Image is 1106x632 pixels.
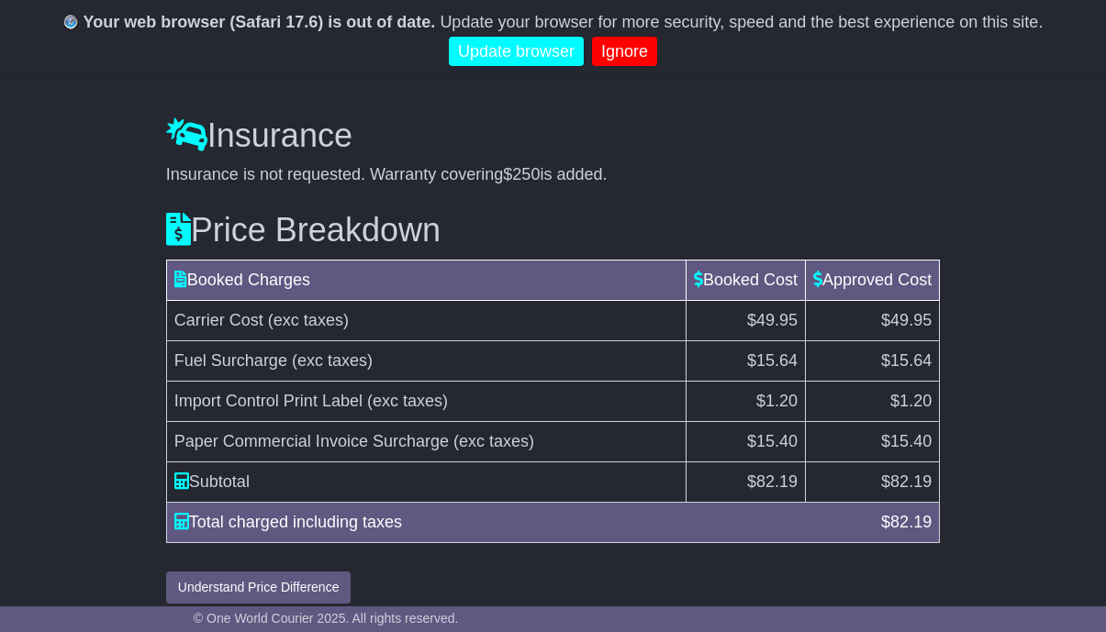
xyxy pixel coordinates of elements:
[165,510,872,535] div: Total charged including taxes
[194,611,459,626] span: © One World Courier 2025. All rights reserved.
[166,212,940,249] h3: Price Breakdown
[166,117,940,154] h3: Insurance
[881,351,932,370] span: $15.64
[687,462,806,503] td: $
[174,311,263,329] span: Carrier Cost
[881,311,932,329] span: $49.95
[174,432,449,450] span: Paper Commercial Invoice Surcharge
[592,37,657,67] a: Ignore
[872,510,941,535] div: $
[890,472,932,491] span: 82.19
[806,462,940,503] td: $
[174,351,287,370] span: Fuel Surcharge
[881,432,932,450] span: $15.40
[756,472,798,491] span: 82.19
[747,432,798,450] span: $15.40
[440,13,1043,31] span: Update your browser for more security, speed and the best experience on this site.
[756,392,798,410] span: $1.20
[166,165,940,185] div: Insurance is not requested. Warranty covering is added.
[166,571,352,604] button: Understand Price Difference
[174,392,363,410] span: Import Control Print Label
[453,432,534,450] span: (exc taxes)
[449,37,584,67] a: Update browser
[747,311,798,329] span: $49.95
[166,462,686,503] td: Subtotal
[747,351,798,370] span: $15.64
[292,351,373,370] span: (exc taxes)
[806,261,940,301] td: Approved Cost
[268,311,349,329] span: (exc taxes)
[890,392,932,410] span: $1.20
[84,13,436,31] b: Your web browser (Safari 17.6) is out of date.
[687,261,806,301] td: Booked Cost
[166,261,686,301] td: Booked Charges
[367,392,448,410] span: (exc taxes)
[890,513,932,531] span: 82.19
[503,165,540,183] span: $250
